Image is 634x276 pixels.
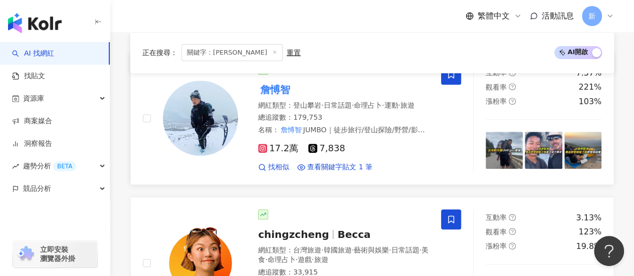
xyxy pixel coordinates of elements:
[486,242,507,250] span: 漲粉率
[287,49,301,57] div: 重置
[351,246,353,254] span: ·
[578,82,601,93] div: 221%
[307,162,372,172] span: 查看關鍵字貼文 1 筆
[486,83,507,91] span: 觀看率
[163,81,238,156] img: KOL Avatar
[308,143,345,154] span: 7,838
[509,98,516,105] span: question-circle
[578,226,601,237] div: 123%
[293,101,321,109] span: 登山攀岩
[265,255,267,263] span: ·
[312,255,314,263] span: ·
[323,101,351,109] span: 日常話題
[398,101,400,109] span: ·
[486,97,507,105] span: 漲粉率
[400,101,414,109] span: 旅遊
[295,255,297,263] span: ·
[354,101,382,109] span: 命理占卜
[337,228,370,240] span: Becca
[486,228,507,236] span: 觀看率
[323,246,351,254] span: 韓國旅遊
[181,44,283,61] span: 關鍵字：[PERSON_NAME]
[23,155,76,177] span: 趨勢分析
[12,71,45,81] a: 找貼文
[142,49,177,57] span: 正在搜尋 ：
[509,228,516,235] span: question-circle
[509,242,516,249] span: question-circle
[419,246,421,254] span: ·
[509,214,516,221] span: question-circle
[258,113,429,123] div: 總追蹤數 ： 179,753
[478,11,510,22] span: 繁體中文
[382,101,384,109] span: ·
[525,132,562,169] img: post-image
[389,246,391,254] span: ·
[588,11,595,22] span: 新
[279,124,303,135] mark: 詹愽智
[321,101,323,109] span: ·
[509,83,516,90] span: question-circle
[12,116,52,126] a: 商案媒合
[391,246,419,254] span: 日常話題
[384,101,398,109] span: 運動
[293,246,321,254] span: 台灣旅遊
[578,96,601,107] div: 103%
[314,255,328,263] span: 旅遊
[321,246,323,254] span: ·
[258,126,425,144] span: JUMBO｜徒步旅行/登山探險/野營/影片創作
[258,228,329,240] span: chingzcheng
[23,177,51,200] span: 競品分析
[258,82,292,98] mark: 詹愽智
[53,161,76,171] div: BETA
[297,162,372,172] a: 查看關鍵字貼文 1 筆
[576,212,601,223] div: 3.13%
[298,255,312,263] span: 遊戲
[267,255,295,263] span: 命理占卜
[16,246,36,262] img: chrome extension
[486,213,507,221] span: 互動率
[40,245,75,263] span: 立即安裝 瀏覽器外掛
[23,87,44,110] span: 資源庫
[258,162,289,172] a: 找相似
[576,68,601,79] div: 7.57%
[258,245,429,265] div: 網紅類型 ：
[486,132,523,169] img: post-image
[268,162,289,172] span: 找相似
[12,49,54,59] a: searchAI 找網紅
[12,139,52,149] a: 洞察報告
[258,143,298,154] span: 17.2萬
[542,11,574,21] span: 活動訊息
[594,236,624,266] iframe: Help Scout Beacon - Open
[564,132,601,169] img: post-image
[576,241,601,252] div: 19.8%
[130,52,614,185] a: KOL Avatar詹愽智網紅類型：登山攀岩·日常話題·命理占卜·運動·旅遊總追蹤數：179,753名稱：詹愽智JUMBO｜徒步旅行/登山探險/野營/影片創作17.2萬7,838找相似查看關鍵字...
[354,246,389,254] span: 藝術與娛樂
[258,101,429,111] div: 網紅類型 ：
[12,163,19,170] span: rise
[8,13,62,33] img: logo
[13,240,97,267] a: chrome extension立即安裝 瀏覽器外掛
[351,101,353,109] span: ·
